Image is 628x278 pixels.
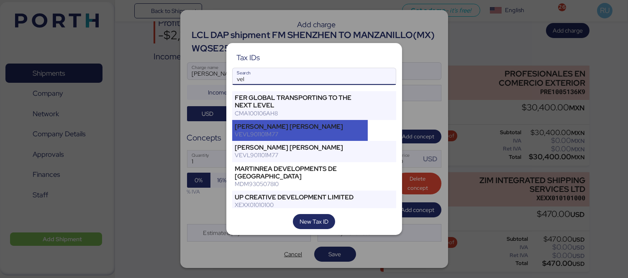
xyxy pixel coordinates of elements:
[235,110,365,117] div: CMA100106AH8
[235,123,365,130] div: [PERSON_NAME] [PERSON_NAME]
[235,180,365,188] div: MDM9305078I0
[235,151,365,159] div: VEVL901101M77
[235,165,365,180] div: MARTINREA DEVELOPMENTS DE [GEOGRAPHIC_DATA]
[300,217,328,227] span: New Tax ID
[235,194,365,201] div: UP CREATIVE DEVELOPMENT LIMITED
[233,68,396,85] input: Search
[236,54,260,61] div: Tax IDs
[235,201,365,209] div: XEXX01010100
[235,144,365,151] div: [PERSON_NAME] [PERSON_NAME]
[235,94,365,109] div: FER GLOBAL TRANSPORTING TO THE NEXT LEVEL
[235,130,365,138] div: VEVL901101M77
[293,214,335,229] button: New Tax ID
